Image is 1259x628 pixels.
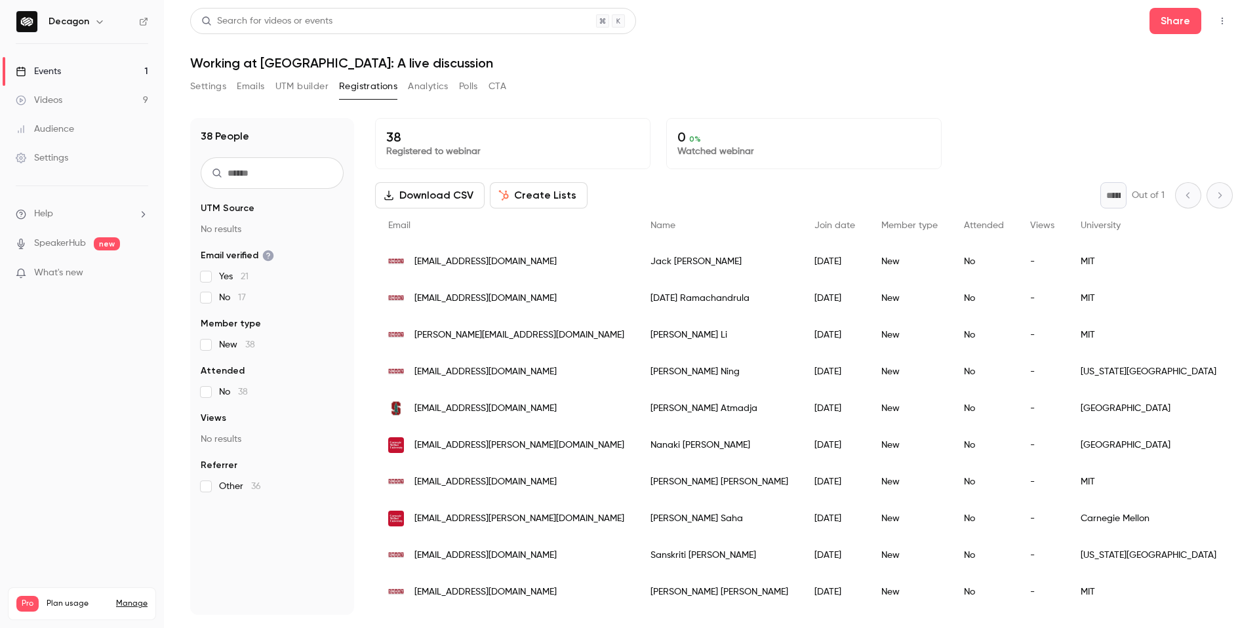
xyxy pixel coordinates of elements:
[801,500,868,537] div: [DATE]
[951,280,1017,317] div: No
[116,599,148,609] a: Manage
[201,364,245,378] span: Attended
[388,290,404,306] img: mit.edu
[388,327,404,343] img: mit.edu
[201,128,249,144] h1: 38 People
[801,537,868,574] div: [DATE]
[1068,574,1229,610] div: MIT
[868,500,951,537] div: New
[414,585,557,599] span: [EMAIL_ADDRESS][DOMAIN_NAME]
[868,390,951,427] div: New
[637,500,801,537] div: [PERSON_NAME] Saha
[637,317,801,353] div: [PERSON_NAME] Li
[637,537,801,574] div: Sanskriti [PERSON_NAME]
[951,500,1017,537] div: No
[801,243,868,280] div: [DATE]
[1068,243,1229,280] div: MIT
[388,437,404,453] img: andrew.cmu.edu
[490,182,588,208] button: Create Lists
[1017,353,1068,390] div: -
[201,202,254,215] span: UTM Source
[132,267,148,279] iframe: Noticeable Trigger
[190,76,226,97] button: Settings
[1081,221,1121,230] span: University
[801,353,868,390] div: [DATE]
[1017,317,1068,353] div: -
[868,317,951,353] div: New
[801,280,868,317] div: [DATE]
[16,151,68,165] div: Settings
[34,207,53,221] span: Help
[16,65,61,78] div: Events
[459,76,478,97] button: Polls
[677,145,930,158] p: Watched webinar
[94,237,120,250] span: new
[388,584,404,600] img: mit.edu
[386,145,639,158] p: Registered to webinar
[201,317,261,330] span: Member type
[414,328,624,342] span: [PERSON_NAME][EMAIL_ADDRESS][DOMAIN_NAME]
[1068,500,1229,537] div: Carnegie Mellon
[1030,221,1054,230] span: Views
[408,76,449,97] button: Analytics
[414,365,557,379] span: [EMAIL_ADDRESS][DOMAIN_NAME]
[49,15,89,28] h6: Decagon
[388,254,404,269] img: mit.edu
[868,243,951,280] div: New
[881,221,938,230] span: Member type
[245,340,255,349] span: 38
[650,221,675,230] span: Name
[414,439,624,452] span: [EMAIL_ADDRESS][PERSON_NAME][DOMAIN_NAME]
[637,390,801,427] div: [PERSON_NAME] Atmadja
[1068,390,1229,427] div: [GEOGRAPHIC_DATA]
[637,574,801,610] div: [PERSON_NAME] [PERSON_NAME]
[219,385,248,399] span: No
[1017,463,1068,500] div: -
[868,427,951,463] div: New
[251,482,261,491] span: 36
[201,249,274,262] span: Email verified
[951,390,1017,427] div: No
[238,387,248,397] span: 38
[201,223,344,236] p: No results
[414,402,557,416] span: [EMAIL_ADDRESS][DOMAIN_NAME]
[414,292,557,305] span: [EMAIL_ADDRESS][DOMAIN_NAME]
[16,596,39,612] span: Pro
[489,76,506,97] button: CTA
[1068,280,1229,317] div: MIT
[388,511,404,526] img: andrew.cmu.edu
[1017,574,1068,610] div: -
[801,574,868,610] div: [DATE]
[219,270,249,283] span: Yes
[868,574,951,610] div: New
[34,237,86,250] a: SpeakerHub
[868,463,951,500] div: New
[637,427,801,463] div: Nanaki [PERSON_NAME]
[201,459,237,472] span: Referrer
[1017,280,1068,317] div: -
[414,475,557,489] span: [EMAIL_ADDRESS][DOMAIN_NAME]
[951,243,1017,280] div: No
[951,427,1017,463] div: No
[219,480,261,493] span: Other
[388,474,404,490] img: mit.edu
[375,182,485,208] button: Download CSV
[801,317,868,353] div: [DATE]
[637,353,801,390] div: [PERSON_NAME] Ning
[677,129,930,145] p: 0
[386,129,639,145] p: 38
[689,134,701,144] span: 0 %
[1068,463,1229,500] div: MIT
[47,599,108,609] span: Plan usage
[814,221,855,230] span: Join date
[1068,317,1229,353] div: MIT
[201,14,332,28] div: Search for videos or events
[1132,189,1165,202] p: Out of 1
[16,94,62,107] div: Videos
[637,243,801,280] div: Jack [PERSON_NAME]
[414,549,557,562] span: [EMAIL_ADDRESS][DOMAIN_NAME]
[201,412,226,425] span: Views
[237,76,264,97] button: Emails
[1068,427,1229,463] div: [GEOGRAPHIC_DATA]
[219,338,255,351] span: New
